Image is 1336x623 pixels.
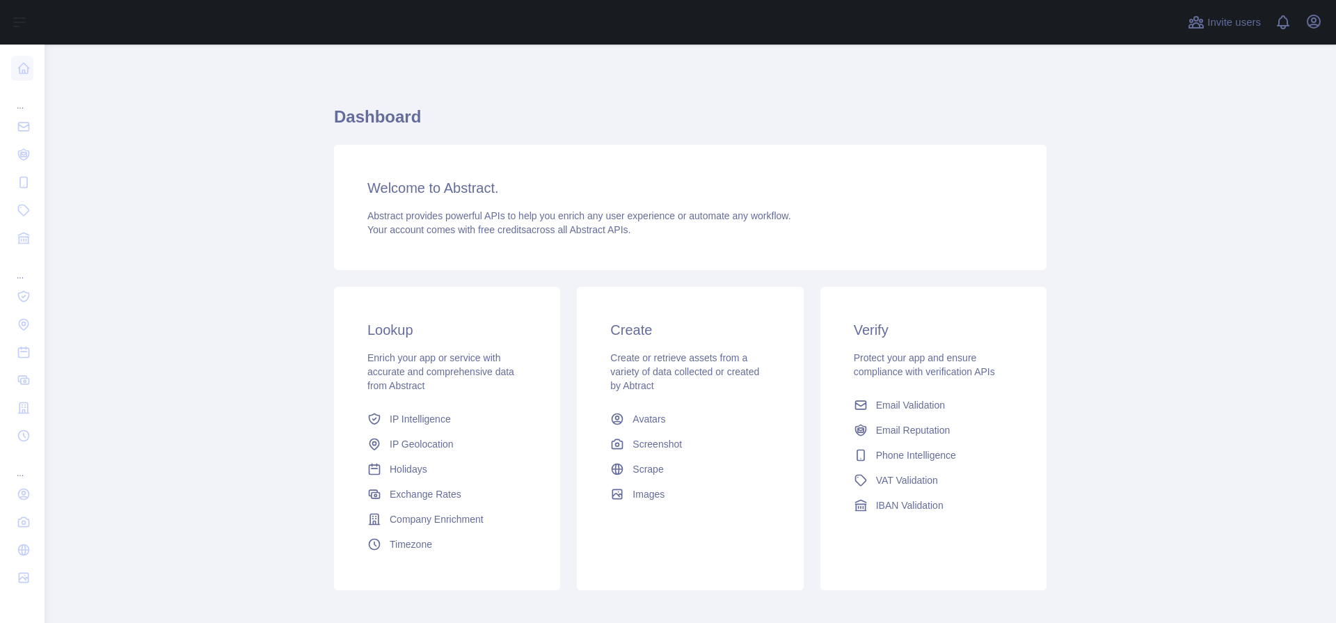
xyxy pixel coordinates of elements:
[633,462,663,476] span: Scrape
[367,178,1013,198] h3: Welcome to Abstract.
[633,437,682,451] span: Screenshot
[11,84,33,111] div: ...
[390,437,454,451] span: IP Geolocation
[390,487,461,501] span: Exchange Rates
[362,432,532,457] a: IP Geolocation
[362,532,532,557] a: Timezone
[610,352,759,391] span: Create or retrieve assets from a variety of data collected or created by Abtract
[876,498,944,512] span: IBAN Validation
[1185,11,1264,33] button: Invite users
[390,512,484,526] span: Company Enrichment
[362,482,532,507] a: Exchange Rates
[854,320,1013,340] h3: Verify
[633,412,665,426] span: Avatars
[1207,15,1261,31] span: Invite users
[362,457,532,482] a: Holidays
[390,537,432,551] span: Timezone
[605,432,775,457] a: Screenshot
[605,482,775,507] a: Images
[876,423,951,437] span: Email Reputation
[605,407,775,432] a: Avatars
[478,224,526,235] span: free credits
[390,412,451,426] span: IP Intelligence
[390,462,427,476] span: Holidays
[848,443,1019,468] a: Phone Intelligence
[633,487,665,501] span: Images
[854,352,995,377] span: Protect your app and ensure compliance with verification APIs
[334,106,1047,139] h1: Dashboard
[367,210,791,221] span: Abstract provides powerful APIs to help you enrich any user experience or automate any workflow.
[367,224,630,235] span: Your account comes with across all Abstract APIs.
[367,352,514,391] span: Enrich your app or service with accurate and comprehensive data from Abstract
[876,448,956,462] span: Phone Intelligence
[367,320,527,340] h3: Lookup
[848,418,1019,443] a: Email Reputation
[362,507,532,532] a: Company Enrichment
[848,493,1019,518] a: IBAN Validation
[11,451,33,479] div: ...
[876,398,945,412] span: Email Validation
[610,320,770,340] h3: Create
[848,468,1019,493] a: VAT Validation
[362,407,532,432] a: IP Intelligence
[605,457,775,482] a: Scrape
[876,473,938,487] span: VAT Validation
[848,393,1019,418] a: Email Validation
[11,253,33,281] div: ...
